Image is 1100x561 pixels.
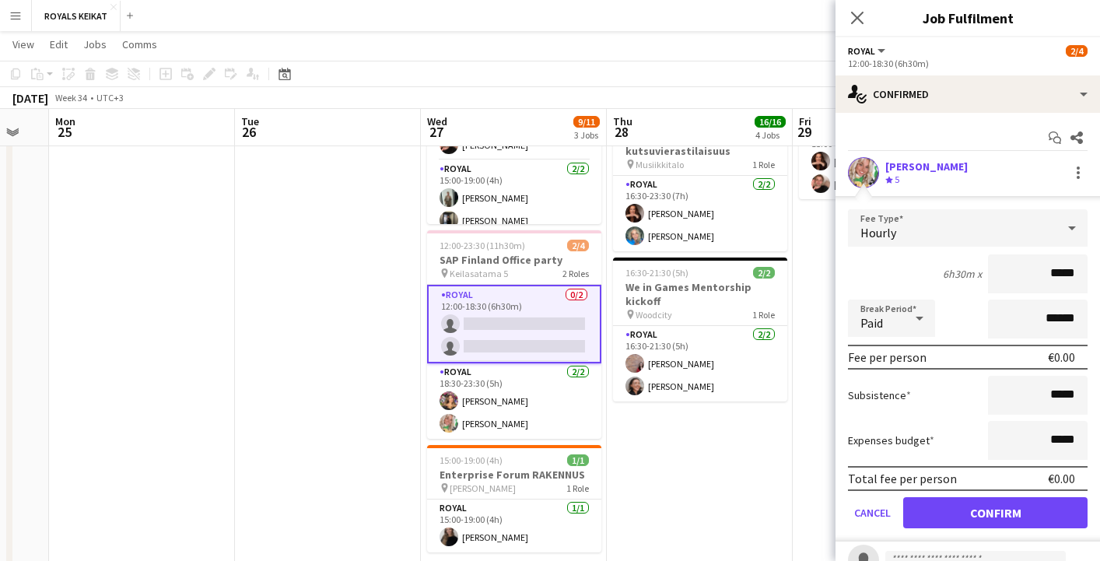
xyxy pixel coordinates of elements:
[613,176,787,251] app-card-role: Royal2/216:30-23:30 (7h)[PERSON_NAME][PERSON_NAME]
[895,174,899,185] span: 5
[427,253,601,267] h3: SAP Finland Office party
[1048,471,1075,486] div: €0.00
[450,482,516,494] span: [PERSON_NAME]
[836,8,1100,28] h3: Job Fulfilment
[450,268,508,279] span: Keilasatama 5
[860,225,896,240] span: Hourly
[753,267,775,279] span: 2/2
[122,37,157,51] span: Comms
[848,58,1088,69] div: 12:00-18:30 (6h30m)
[848,471,957,486] div: Total fee per person
[613,114,632,128] span: Thu
[755,116,786,128] span: 16/16
[573,116,600,128] span: 9/11
[799,114,811,128] span: Fri
[885,160,968,174] div: [PERSON_NAME]
[1066,45,1088,57] span: 2/4
[848,349,927,365] div: Fee per person
[943,267,982,281] div: 6h30m x
[752,159,775,170] span: 1 Role
[32,1,121,31] button: ROYALS KEIKAT
[53,123,75,141] span: 25
[55,114,75,128] span: Mon
[636,159,684,170] span: Musiikkitalo
[427,285,601,363] app-card-role: Royal0/212:00-18:30 (6h30m)
[427,160,601,236] app-card-role: Royal2/215:00-19:00 (4h)[PERSON_NAME][PERSON_NAME]
[425,123,447,141] span: 27
[613,280,787,308] h3: We in Games Mentorship kickoff
[12,37,34,51] span: View
[77,34,113,54] a: Jobs
[44,34,74,54] a: Edit
[12,90,48,106] div: [DATE]
[848,45,875,57] span: Royal
[848,497,897,528] button: Cancel
[6,34,40,54] a: View
[755,129,785,141] div: 4 Jobs
[636,309,672,321] span: Woodcity
[1048,349,1075,365] div: €0.00
[613,107,787,251] app-job-card: 16:30-23:30 (7h)2/2[PERSON_NAME] kutsuvierastilaisuus Musiikkitalo1 RoleRoyal2/216:30-23:30 (7h)[...
[116,34,163,54] a: Comms
[848,388,911,402] label: Subsistence
[567,240,589,251] span: 2/4
[566,482,589,494] span: 1 Role
[848,45,888,57] button: Royal
[83,37,107,51] span: Jobs
[440,240,525,251] span: 12:00-23:30 (11h30m)
[440,454,503,466] span: 15:00-19:00 (4h)
[241,114,259,128] span: Tue
[239,123,259,141] span: 26
[427,363,601,439] app-card-role: Royal2/218:30-23:30 (5h)[PERSON_NAME][PERSON_NAME]
[836,75,1100,113] div: Confirmed
[427,230,601,439] app-job-card: 12:00-23:30 (11h30m)2/4SAP Finland Office party Keilasatama 52 RolesRoyal0/212:00-18:30 (6h30m) R...
[562,268,589,279] span: 2 Roles
[797,123,811,141] span: 29
[50,37,68,51] span: Edit
[427,445,601,552] app-job-card: 15:00-19:00 (4h)1/1Enterprise Forum RAKENNUS [PERSON_NAME]1 RoleRoyal1/115:00-19:00 (4h)[PERSON_N...
[848,433,934,447] label: Expenses budget
[427,500,601,552] app-card-role: Royal1/115:00-19:00 (4h)[PERSON_NAME]
[427,468,601,482] h3: Enterprise Forum RAKENNUS
[799,124,973,199] app-card-role: Royal2/215:00-00:00 (9h)[PERSON_NAME][PERSON_NAME]
[613,258,787,401] app-job-card: 16:30-21:30 (5h)2/2We in Games Mentorship kickoff Woodcity1 RoleRoyal2/216:30-21:30 (5h)[PERSON_N...
[860,315,883,331] span: Paid
[613,326,787,401] app-card-role: Royal2/216:30-21:30 (5h)[PERSON_NAME][PERSON_NAME]
[611,123,632,141] span: 28
[752,309,775,321] span: 1 Role
[427,114,447,128] span: Wed
[903,497,1088,528] button: Confirm
[625,267,688,279] span: 16:30-21:30 (5h)
[567,454,589,466] span: 1/1
[574,129,599,141] div: 3 Jobs
[96,92,124,103] div: UTC+3
[51,92,90,103] span: Week 34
